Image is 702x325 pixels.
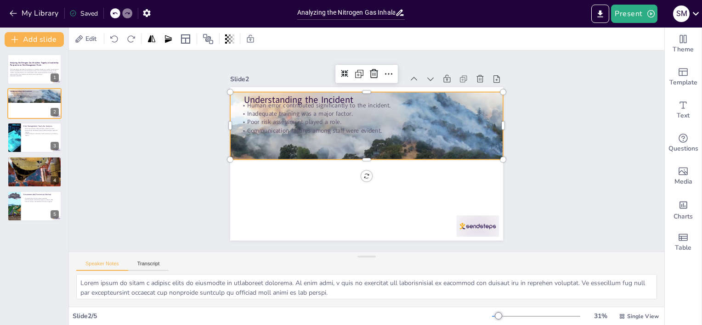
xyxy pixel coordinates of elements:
[5,32,64,47] button: Add slide
[7,191,62,221] div: https://cdn.sendsteps.com/images/logo/sendsteps_logo_white.pnghttps://cdn.sendsteps.com/images/lo...
[669,78,697,88] span: Template
[673,45,694,55] span: Theme
[10,75,59,77] p: Generated with [URL]
[10,68,59,75] p: This presentation examines the nitrogen gas inhalation tragedy at a nursing home through the lens...
[665,226,702,259] div: Add a table
[239,109,485,118] p: Inadequate training was a major factor.
[673,5,690,23] button: S M
[230,75,404,84] div: Slide 2
[23,125,59,128] p: Risk Management Tools for Analysis
[7,54,62,84] div: https://cdn.sendsteps.com/images/logo/sendsteps_logo_white.pnghttps://cdn.sendsteps.com/images/lo...
[51,142,59,150] div: 3
[51,108,59,116] div: 2
[239,118,485,126] p: Poor risk assessment played a role.
[10,162,59,163] p: Enhancing emergency protocols is critical.
[10,158,59,161] p: Prevention Strategies
[23,201,59,202] p: Training reduces the likelihood of future tragedies.
[239,126,485,134] p: Communication failures among staff were evident.
[244,94,489,106] p: Understanding the Incident
[84,34,98,43] span: Edit
[665,160,702,193] div: Add images, graphics, shapes or video
[51,73,59,82] div: 1
[239,101,485,109] p: Human error contributed significantly to the incident.
[23,193,59,196] p: Recommended Prevention Method
[10,160,59,162] p: Comprehensive training programs are essential.
[673,6,690,22] div: S M
[665,61,702,94] div: Add ready made slides
[611,5,657,23] button: Present
[668,144,698,154] span: Questions
[23,128,59,130] p: Root Cause Analysis (RCA) identifies underlying causes.
[203,34,214,45] span: Position
[51,210,59,219] div: 5
[9,96,58,98] p: Communication failures among staff were evident.
[10,62,58,67] strong: Analyzing the Nitrogen Gas Inhalation Tragedy: A Leadership Perspective on Risk Management Tools
[51,176,59,185] div: 4
[297,6,396,19] input: Insert title
[7,123,62,153] div: https://cdn.sendsteps.com/images/logo/sendsteps_logo_white.pnghttps://cdn.sendsteps.com/images/lo...
[76,274,657,299] textarea: Lorem ipsum do sitam c adipisc elits do eiusmodte in utlaboreet dolorema. Al enim admi, v quis no...
[7,157,62,187] div: https://cdn.sendsteps.com/images/logo/sendsteps_logo_white.pnghttps://cdn.sendsteps.com/images/lo...
[178,32,193,46] div: Layout
[675,243,691,253] span: Table
[23,133,59,136] p: Fishbone Diagram (Ishikawa) visually represents contributing factors.
[10,90,59,92] p: Understanding the Incident
[10,165,59,167] p: Fostering a culture of safety and communication is vital.
[665,193,702,226] div: Add charts and graphs
[674,212,693,222] span: Charts
[7,88,62,118] div: https://cdn.sendsteps.com/images/logo/sendsteps_logo_white.pnghttps://cdn.sendsteps.com/images/lo...
[627,313,659,320] span: Single View
[76,261,128,271] button: Speaker Notes
[23,197,59,199] p: Comprehensive training raises awareness.
[69,9,98,18] div: Saved
[677,111,690,121] span: Text
[7,6,62,21] button: My Library
[9,93,58,95] p: Inadequate training was a major factor.
[665,94,702,127] div: Add text boxes
[23,129,59,133] p: Failure Mode and Effects Analysis (FMEA) evaluates potential failures.
[9,95,58,96] p: Poor risk assessment played a role.
[589,312,611,320] div: 31 %
[674,177,692,187] span: Media
[23,199,59,201] p: Training equips staff with emergency response skills.
[591,5,609,23] button: Export to PowerPoint
[665,127,702,160] div: Get real-time input from your audience
[73,312,492,320] div: Slide 2 / 5
[9,91,58,93] p: Human error contributed significantly to the incident.
[665,28,702,61] div: Change the overall theme
[128,261,169,271] button: Transcript
[10,163,59,165] p: Regular risk assessments are necessary.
